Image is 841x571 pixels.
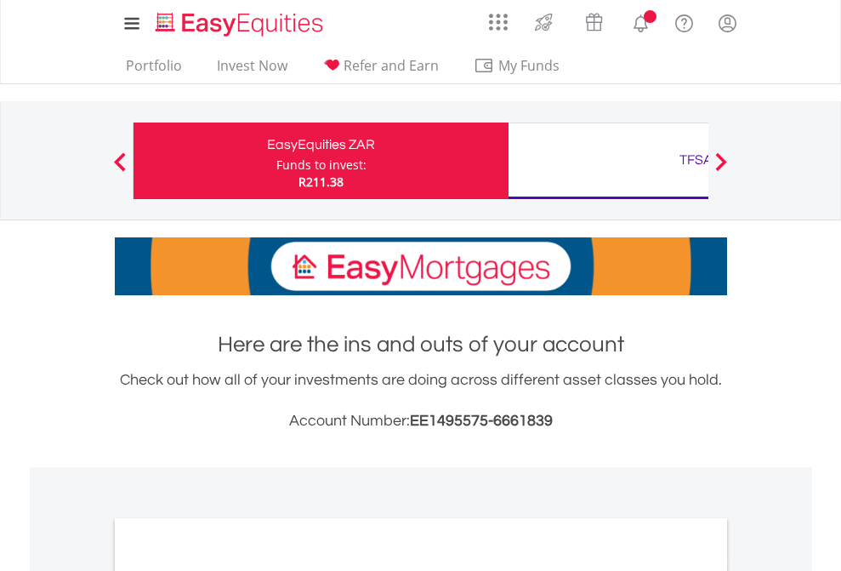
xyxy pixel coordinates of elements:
img: thrive-v2.svg [530,9,558,36]
a: FAQ's and Support [662,4,706,38]
img: grid-menu-icon.svg [489,13,508,31]
img: vouchers-v2.svg [580,9,608,36]
a: AppsGrid [478,4,519,31]
a: Vouchers [569,4,619,36]
span: My Funds [474,54,585,77]
a: Portfolio [119,57,189,83]
h1: Here are the ins and outs of your account [115,329,727,360]
a: Refer and Earn [315,57,446,83]
span: R211.38 [298,174,344,190]
img: EasyEquities_Logo.png [152,10,330,38]
span: EE1495575-6661839 [410,413,553,429]
a: Notifications [619,4,662,38]
a: Invest Now [210,57,294,83]
div: EasyEquities ZAR [144,133,498,157]
button: Previous [103,161,137,178]
a: Home page [149,4,330,38]
button: Next [704,161,738,178]
div: Check out how all of your investments are doing across different asset classes you hold. [115,368,727,433]
div: Funds to invest: [276,157,367,174]
a: My Profile [706,4,749,42]
img: EasyMortage Promotion Banner [115,237,727,295]
span: Refer and Earn [344,56,439,75]
h3: Account Number: [115,409,727,433]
